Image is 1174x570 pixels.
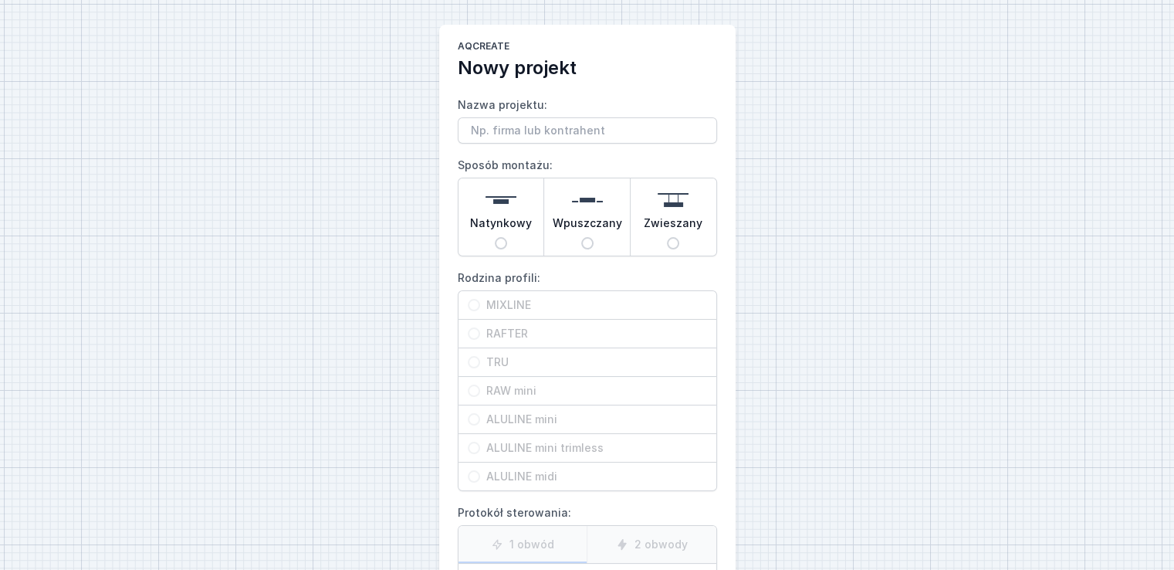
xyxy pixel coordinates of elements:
span: Zwieszany [644,215,702,237]
img: surface.svg [486,185,516,215]
label: Rodzina profili: [458,266,717,491]
span: Wpuszczany [553,215,622,237]
img: recessed.svg [572,185,603,215]
input: Wpuszczany [581,237,594,249]
span: Natynkowy [470,215,532,237]
input: Natynkowy [495,237,507,249]
h2: Nowy projekt [458,56,717,80]
h1: AQcreate [458,40,717,56]
input: Zwieszany [667,237,679,249]
label: Sposób montażu: [458,153,717,256]
input: Nazwa projektu: [458,117,717,144]
label: Nazwa projektu: [458,93,717,144]
img: suspended.svg [658,185,688,215]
